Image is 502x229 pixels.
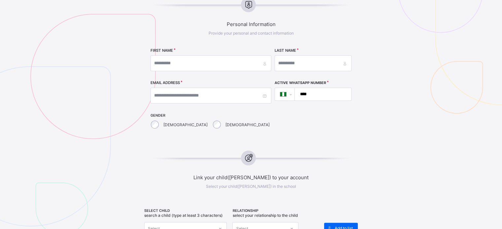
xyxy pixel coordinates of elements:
label: FIRST NAME [151,48,173,53]
label: [DEMOGRAPHIC_DATA] [225,122,270,127]
label: LAST NAME [275,48,296,53]
span: Select your child([PERSON_NAME]) in the school [206,184,296,189]
label: Active WhatsApp Number [275,81,326,85]
label: EMAIL ADDRESS [151,80,180,85]
span: Provide your personal and contact information [209,31,294,36]
span: RELATIONSHIP [232,209,317,213]
span: SELECT CHILD [144,209,229,213]
label: [DEMOGRAPHIC_DATA] [163,122,208,127]
span: Search a child (type at least 3 characters) [144,213,223,218]
span: Personal Information [125,21,377,27]
span: Link your child([PERSON_NAME]) to your account [125,174,377,181]
span: GENDER [151,113,271,118]
span: Select your relationship to the child [232,213,298,218]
